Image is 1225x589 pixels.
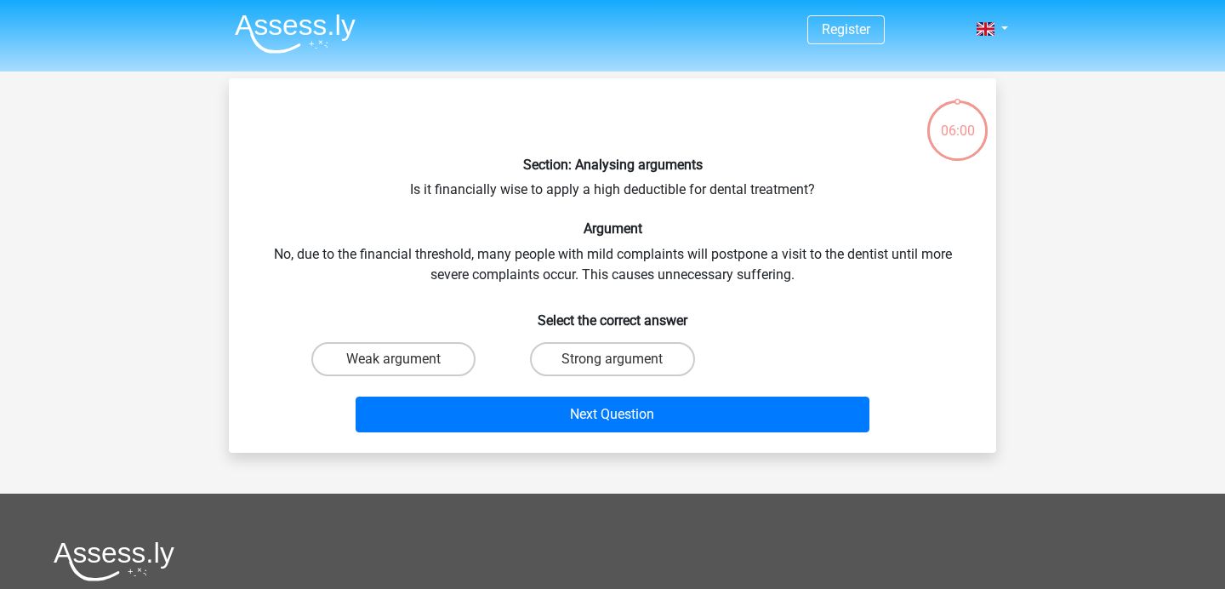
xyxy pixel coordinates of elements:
label: Strong argument [530,342,694,376]
div: Is it financially wise to apply a high deductible for dental treatment? No, due to the financial ... [236,92,989,439]
a: Register [822,21,870,37]
div: 06:00 [926,99,989,141]
h6: Argument [256,220,969,237]
h6: Select the correct answer [256,299,969,329]
label: Weak argument [311,342,476,376]
img: Assessly [235,14,356,54]
img: Assessly logo [54,541,174,581]
button: Next Question [356,397,870,432]
h6: Section: Analysing arguments [256,157,969,173]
